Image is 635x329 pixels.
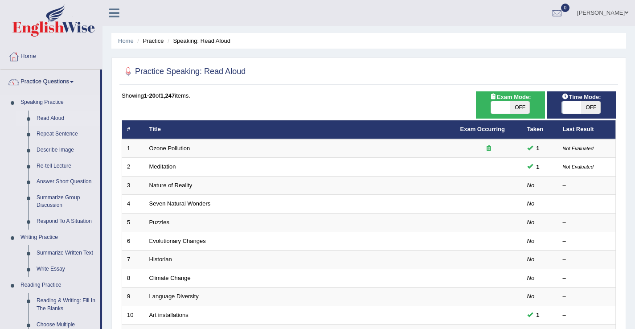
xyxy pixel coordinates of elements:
[558,120,616,139] th: Last Result
[149,312,188,318] a: Art installations
[527,200,535,207] em: No
[561,4,570,12] span: 0
[149,256,172,263] a: Historian
[522,120,558,139] th: Taken
[122,176,144,195] td: 3
[144,92,156,99] b: 1-20
[149,200,211,207] a: Seven Natural Wonders
[33,174,100,190] a: Answer Short Question
[527,182,535,189] em: No
[122,139,144,158] td: 1
[122,288,144,306] td: 9
[122,251,144,269] td: 7
[563,311,611,320] div: –
[144,120,455,139] th: Title
[122,65,246,78] h2: Practice Speaking: Read Aloud
[33,190,100,214] a: Summarize Group Discussion
[563,218,611,227] div: –
[563,164,594,169] small: Not Evaluated
[149,238,206,244] a: Evolutionary Changes
[149,163,176,170] a: Meditation
[160,92,175,99] b: 1,247
[122,158,144,177] td: 2
[165,37,230,45] li: Speaking: Read Aloud
[563,146,594,151] small: Not Evaluated
[122,232,144,251] td: 6
[33,126,100,142] a: Repeat Sentence
[563,181,611,190] div: –
[460,126,505,132] a: Exam Occurring
[122,195,144,214] td: 4
[149,275,191,281] a: Climate Change
[476,91,545,119] div: Show exams occurring in exams
[527,256,535,263] em: No
[460,144,517,153] div: Exam occurring question
[122,306,144,325] td: 10
[0,44,102,66] a: Home
[122,120,144,139] th: #
[563,274,611,283] div: –
[16,230,100,246] a: Writing Practice
[149,145,190,152] a: Ozone Pollution
[135,37,164,45] li: Practice
[33,111,100,127] a: Read Aloud
[122,269,144,288] td: 8
[122,91,616,100] div: Showing of items.
[486,92,534,102] span: Exam Mode:
[527,219,535,226] em: No
[33,142,100,158] a: Describe Image
[527,238,535,244] em: No
[510,101,529,114] span: OFF
[558,92,604,102] span: Time Mode:
[122,214,144,232] td: 5
[118,37,134,44] a: Home
[0,70,100,92] a: Practice Questions
[33,245,100,261] a: Summarize Written Text
[533,162,543,172] span: You can still take this question
[533,144,543,153] span: You can still take this question
[149,219,170,226] a: Puzzles
[527,293,535,300] em: No
[563,200,611,208] div: –
[33,293,100,317] a: Reading & Writing: Fill In The Blanks
[33,214,100,230] a: Respond To A Situation
[149,182,193,189] a: Nature of Reality
[33,158,100,174] a: Re-tell Lecture
[149,293,199,300] a: Language Diversity
[533,310,543,320] span: You can still take this question
[563,237,611,246] div: –
[33,261,100,277] a: Write Essay
[527,275,535,281] em: No
[581,101,600,114] span: OFF
[16,95,100,111] a: Speaking Practice
[16,277,100,293] a: Reading Practice
[563,255,611,264] div: –
[563,292,611,301] div: –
